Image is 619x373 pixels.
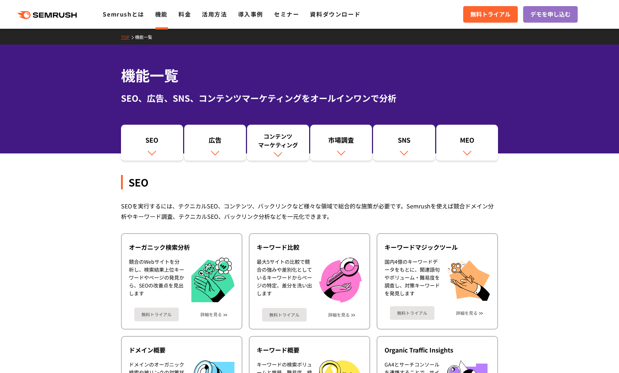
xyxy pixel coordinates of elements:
div: コンテンツ マーケティング [251,132,306,149]
a: MEO [436,125,498,161]
a: 料金 [178,10,191,18]
span: デモを申し込む [530,10,571,19]
a: Semrushとは [103,10,144,18]
div: SEOを実行するには、テクニカルSEO、コンテンツ、バックリンクなど様々な領域で総合的な施策が必要です。Semrushを使えば競合ドメイン分析やキーワード調査、テクニカルSEO、バックリンク分析... [121,201,498,222]
div: MEO [440,135,495,148]
div: 広告 [188,135,243,148]
a: 機能一覧 [135,34,158,40]
a: 機能 [155,10,168,18]
a: SEO [121,125,183,161]
img: キーワードマジックツール [447,258,490,301]
img: オーガニック検索分析 [191,258,234,303]
a: 詳細を見る [456,310,478,316]
div: オーガニック検索分析 [129,243,234,252]
a: 詳細を見る [200,312,222,317]
div: SNS [377,135,432,148]
a: デモを申し込む [523,6,578,23]
a: 広告 [184,125,246,161]
h1: 機能一覧 [121,65,498,86]
a: 導入事例 [238,10,263,18]
a: セミナー [274,10,299,18]
a: 無料トライアル [463,6,518,23]
div: SEO、広告、SNS、コンテンツマーケティングをオールインワンで分析 [121,92,498,105]
div: SEO [125,135,180,148]
div: Organic Traffic Insights [385,346,490,354]
div: SEO [121,175,498,189]
a: 無料トライアル [390,306,434,320]
a: 詳細を見る [328,312,350,317]
div: 国内4億のキーワードデータをもとに、関連語句やボリューム・難易度を調査し、対策キーワードを発見します [385,258,440,301]
div: キーワード概要 [257,346,362,354]
span: 無料トライアル [470,10,511,19]
a: コンテンツマーケティング [247,125,309,161]
a: 無料トライアル [134,308,179,321]
a: 資料ダウンロード [310,10,360,18]
div: キーワードマジックツール [385,243,490,252]
div: 市場調査 [314,135,369,148]
a: TOP [121,34,135,40]
div: 最大5サイトの比較で競合の強みや差別化としているキーワードからページの特定、差分を洗い出します [257,258,312,303]
a: 市場調査 [310,125,372,161]
img: キーワード比較 [319,258,362,303]
div: ドメイン概要 [129,346,234,354]
div: キーワード比較 [257,243,362,252]
a: SNS [373,125,435,161]
div: 競合のWebサイトを分析し、検索結果上位キーワードやページの発見から、SEOの改善点を見出します [129,258,184,303]
a: 活用方法 [202,10,227,18]
a: 無料トライアル [262,308,307,322]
